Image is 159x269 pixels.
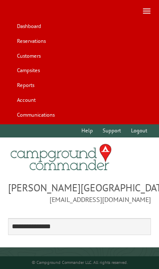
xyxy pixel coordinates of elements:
[13,93,39,106] a: Account
[13,49,45,62] a: Customers
[13,79,38,92] a: Reports
[32,260,128,265] small: © Campground Commander LLC. All rights reserved.
[8,181,151,205] span: [PERSON_NAME][GEOGRAPHIC_DATA] [EMAIL_ADDRESS][DOMAIN_NAME]
[8,141,114,174] img: Campground Commander
[99,124,125,137] a: Support
[13,35,50,48] a: Reservations
[13,64,44,77] a: Campsites
[13,108,59,121] a: Communications
[78,124,97,137] a: Help
[13,20,45,33] a: Dashboard
[127,124,151,137] a: Logout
